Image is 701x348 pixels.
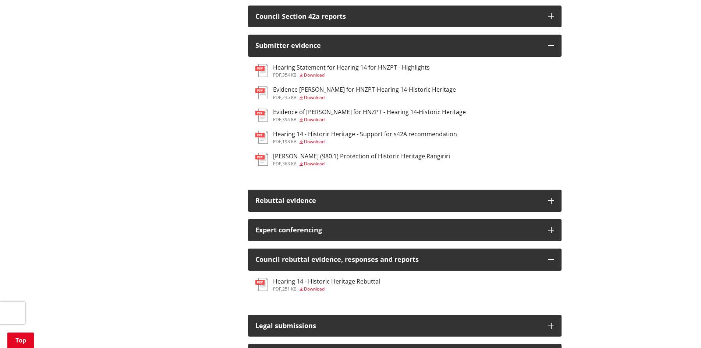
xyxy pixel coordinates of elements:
span: pdf [273,161,281,167]
button: Legal submissions [248,315,562,337]
h3: Council Section 42a reports [255,13,541,20]
span: 394 KB [282,116,297,123]
a: Top [7,333,34,348]
div: , [273,287,380,291]
img: document-pdf.svg [255,109,268,122]
a: [PERSON_NAME] (980.1) Protection of Historic Heritage Rangiriri pdf,363 KB Download [255,153,450,166]
h3: Submitter evidence [255,42,541,49]
h3: Evidence [PERSON_NAME] for HNZPT-Hearing 14-Historic Heritage [273,86,456,93]
span: 251 KB [282,286,297,292]
span: pdf [273,72,281,78]
span: 198 KB [282,138,297,145]
button: Council rebuttal evidence, responses and reports [248,249,562,271]
span: Download [304,161,325,167]
button: Rebuttal evidence [248,190,562,212]
span: pdf [273,116,281,123]
span: pdf [273,138,281,145]
img: document-pdf.svg [255,131,268,144]
span: Download [304,116,325,123]
h3: Hearing 14 - Historic Heritage - Support for s42A recommendation [273,131,457,138]
span: 363 KB [282,161,297,167]
a: Hearing 14 - Historic Heritage - Support for s42A recommendation pdf,198 KB Download [255,131,457,144]
span: Download [304,72,325,78]
a: Hearing Statement for Hearing 14 for HNZPT - Highlights pdf,354 KB Download [255,64,430,77]
h3: Legal submissions [255,322,541,330]
a: Evidence of [PERSON_NAME] for HNZPT - Hearing 14-Historic Heritage pdf,394 KB Download [255,109,466,122]
div: , [273,140,457,144]
h3: Council rebuttal evidence, responses and reports [255,256,541,263]
h3: Hearing Statement for Hearing 14 for HNZPT - Highlights [273,64,430,71]
div: , [273,95,456,100]
a: Hearing 14 - Historic Heritage Rebuttal pdf,251 KB Download [255,278,380,291]
h3: Rebuttal evidence [255,197,541,204]
h3: [PERSON_NAME] (980.1) Protection of Historic Heritage Rangiriri [273,153,450,160]
h3: Hearing 14 - Historic Heritage Rebuttal [273,278,380,285]
div: , [273,73,430,77]
img: document-pdf.svg [255,153,268,166]
h3: Expert conferencing [255,226,541,234]
div: , [273,117,466,122]
button: Council Section 42a reports [248,6,562,28]
button: Expert conferencing [248,219,562,241]
button: Submitter evidence [248,35,562,57]
span: 354 KB [282,72,297,78]
img: document-pdf.svg [255,64,268,77]
span: pdf [273,94,281,101]
img: document-pdf.svg [255,86,268,99]
span: pdf [273,286,281,292]
span: Download [304,138,325,145]
div: , [273,162,450,166]
img: document-pdf.svg [255,278,268,291]
span: 235 KB [282,94,297,101]
a: Evidence [PERSON_NAME] for HNZPT-Hearing 14-Historic Heritage pdf,235 KB Download [255,86,456,99]
h3: Evidence of [PERSON_NAME] for HNZPT - Hearing 14-Historic Heritage [273,109,466,116]
span: Download [304,94,325,101]
span: Download [304,286,325,292]
iframe: Messenger Launcher [667,317,694,344]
